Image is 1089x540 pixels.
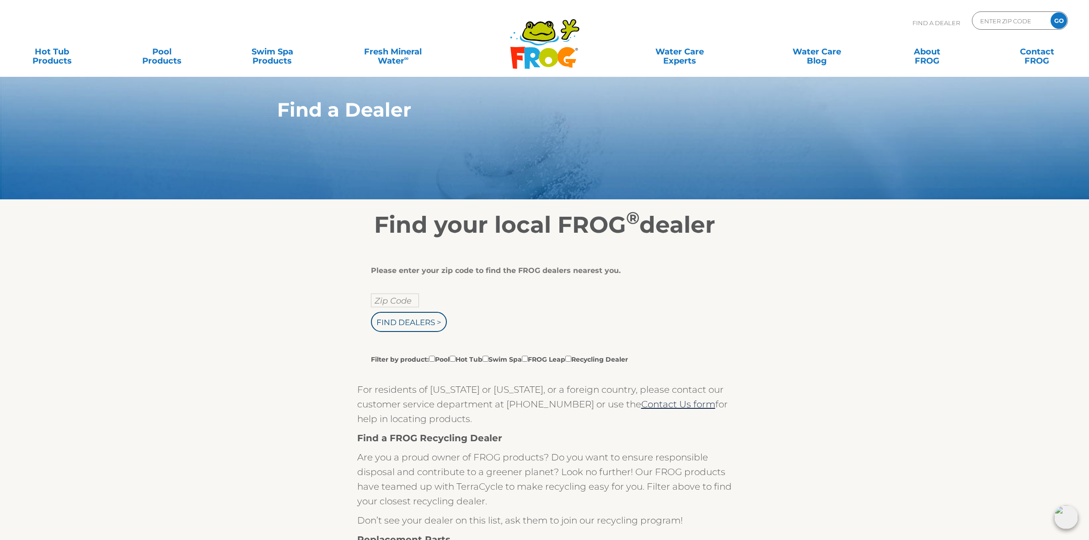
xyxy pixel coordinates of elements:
[230,43,315,61] a: Swim SpaProducts
[277,99,770,121] h1: Find a Dealer
[357,450,732,508] p: Are you a proud owner of FROG products? Do you want to ensure responsible disposal and contribute...
[610,43,749,61] a: Water CareExperts
[994,43,1080,61] a: ContactFROG
[357,382,732,426] p: For residents of [US_STATE] or [US_STATE], or a foreign country, please contact our customer serv...
[626,208,639,228] sup: ®
[522,356,528,362] input: Filter by product:PoolHot TubSwim SpaFROG LeapRecycling Dealer
[429,356,435,362] input: Filter by product:PoolHot TubSwim SpaFROG LeapRecycling Dealer
[371,266,712,275] div: Please enter your zip code to find the FROG dealers nearest you.
[565,356,571,362] input: Filter by product:PoolHot TubSwim SpaFROG LeapRecycling Dealer
[774,43,859,61] a: Water CareBlog
[404,54,409,62] sup: ∞
[483,356,488,362] input: Filter by product:PoolHot TubSwim SpaFROG LeapRecycling Dealer
[357,433,502,444] strong: Find a FROG Recycling Dealer
[641,399,715,410] a: Contact Us form
[119,43,205,61] a: PoolProducts
[263,211,826,239] h2: Find your local FROG dealer
[450,356,456,362] input: Filter by product:PoolHot TubSwim SpaFROG LeapRecycling Dealer
[912,11,960,34] p: Find A Dealer
[371,312,447,332] input: Find Dealers >
[884,43,970,61] a: AboutFROG
[9,43,95,61] a: Hot TubProducts
[371,354,628,364] label: Filter by product: Pool Hot Tub Swim Spa FROG Leap Recycling Dealer
[979,14,1041,27] input: Zip Code Form
[1054,505,1078,529] img: openIcon
[1051,12,1067,29] input: GO
[339,43,446,61] a: Fresh MineralWater∞
[357,513,732,528] p: Don’t see your dealer on this list, ask them to join our recycling program!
